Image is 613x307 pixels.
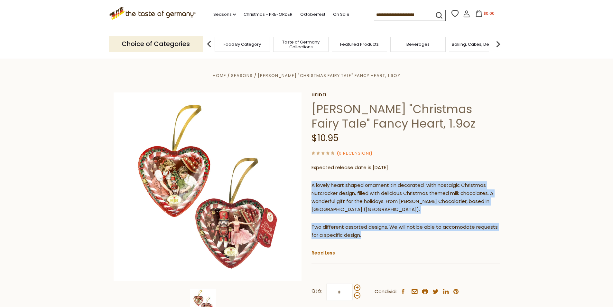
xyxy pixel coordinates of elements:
[484,11,495,16] span: $0.00
[406,42,430,47] a: Beverages
[326,283,353,301] input: Qtà:
[492,38,505,51] img: next arrow
[109,36,203,52] p: Choice of Categories
[337,150,372,156] span: ( )
[300,11,325,18] a: Oktoberfest
[339,150,370,157] a: 0 recensioni
[311,287,322,295] strong: Qtà:
[213,11,236,18] a: Seasons
[471,10,499,19] button: $0.00
[275,40,327,49] a: Taste of Germany Collections
[244,11,293,18] a: Christmas - PRE-ORDER
[311,181,500,214] p: A lovely heart shaped ornament tin decorated with nostalgic Christmas Nutcracker design, filled w...
[333,11,349,18] a: On Sale
[231,72,253,79] a: Seasons
[311,164,500,172] p: Expected release date is [DATE]
[311,132,339,144] span: $10.95
[114,92,302,281] img: Heidel Christmas Fairy Tale Fancy Heart
[340,42,379,47] a: Featured Products
[213,72,226,79] a: Home
[375,288,397,296] span: Condividi:
[311,92,500,98] a: Heidel
[203,38,216,51] img: previous arrow
[311,102,500,131] h1: [PERSON_NAME] "Christmas Fairy Tale" Fancy Heart, 1.9oz
[258,72,400,79] a: [PERSON_NAME] "Christmas Fairy Tale" Fancy Heart, 1.9oz
[452,42,502,47] a: Baking, Cakes, Desserts
[311,250,335,256] a: Read Less
[224,42,261,47] a: Food By Category
[311,224,498,238] span: Two different assorted designs. We will not be able to accomodate requests for a specific design.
